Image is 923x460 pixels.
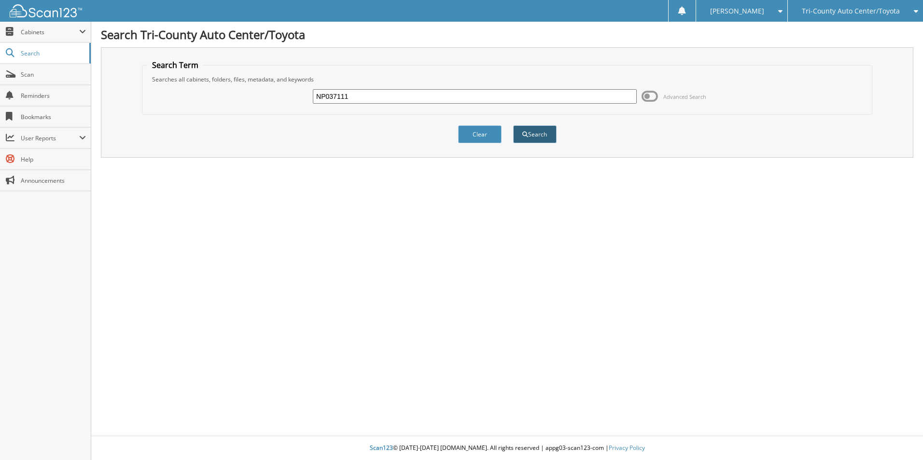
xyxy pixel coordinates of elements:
span: Scan [21,70,86,79]
div: © [DATE]-[DATE] [DOMAIN_NAME]. All rights reserved | appg03-scan123-com | [91,436,923,460]
div: Searches all cabinets, folders, files, metadata, and keywords [147,75,867,83]
legend: Search Term [147,60,203,70]
span: Announcements [21,176,86,185]
span: Bookmarks [21,113,86,121]
button: Search [513,125,557,143]
h1: Search Tri-County Auto Center/Toyota [101,27,913,42]
span: User Reports [21,134,79,142]
span: Advanced Search [663,93,706,100]
span: Cabinets [21,28,79,36]
span: [PERSON_NAME] [710,8,764,14]
span: Reminders [21,92,86,100]
span: Tri-County Auto Center/Toyota [802,8,900,14]
img: scan123-logo-white.svg [10,4,82,17]
a: Privacy Policy [609,444,645,452]
button: Clear [458,125,502,143]
iframe: Chat Widget [875,414,923,460]
span: Search [21,49,84,57]
span: Help [21,155,86,163]
span: Scan123 [370,444,393,452]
